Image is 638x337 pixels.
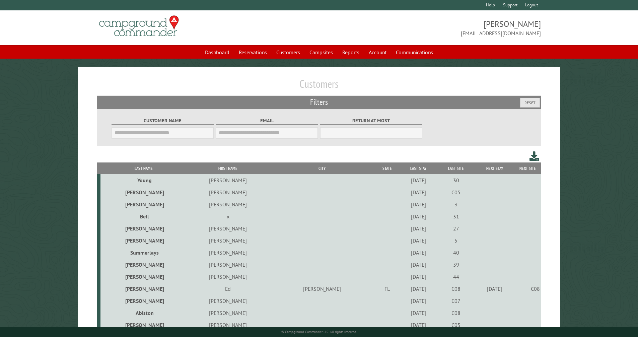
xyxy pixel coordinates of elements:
[375,162,400,174] th: State
[187,247,269,259] td: [PERSON_NAME]
[437,162,475,174] th: Last Site
[100,222,188,234] td: [PERSON_NAME]
[272,46,304,59] a: Customers
[112,117,214,125] label: Customer Name
[281,330,357,334] small: © Campground Commander LLC. All rights reserved.
[187,174,269,186] td: [PERSON_NAME]
[437,210,475,222] td: 31
[187,162,269,174] th: First Name
[187,222,269,234] td: [PERSON_NAME]
[437,319,475,331] td: C05
[437,259,475,271] td: 39
[437,271,475,283] td: 44
[201,46,233,59] a: Dashboard
[187,210,269,222] td: x
[319,18,541,37] span: [PERSON_NAME] [EMAIL_ADDRESS][DOMAIN_NAME]
[187,283,269,295] td: Ed
[401,237,436,244] div: [DATE]
[187,234,269,247] td: [PERSON_NAME]
[401,201,436,208] div: [DATE]
[437,198,475,210] td: 3
[305,46,337,59] a: Campsites
[187,307,269,319] td: [PERSON_NAME]
[187,271,269,283] td: [PERSON_NAME]
[401,285,436,292] div: [DATE]
[100,198,188,210] td: [PERSON_NAME]
[97,77,541,96] h1: Customers
[529,150,539,162] a: Download this customer list (.csv)
[365,46,391,59] a: Account
[401,249,436,256] div: [DATE]
[437,174,475,186] td: 30
[401,213,436,220] div: [DATE]
[100,174,188,186] td: Young
[338,46,363,59] a: Reports
[437,307,475,319] td: C08
[401,322,436,328] div: [DATE]
[235,46,271,59] a: Reservations
[100,259,188,271] td: [PERSON_NAME]
[100,283,188,295] td: [PERSON_NAME]
[375,283,400,295] td: FL
[97,96,541,109] h2: Filters
[100,307,188,319] td: Abiston
[187,186,269,198] td: [PERSON_NAME]
[401,225,436,232] div: [DATE]
[392,46,437,59] a: Communications
[100,210,188,222] td: Bell
[187,295,269,307] td: [PERSON_NAME]
[437,295,475,307] td: C07
[437,222,475,234] td: 27
[187,198,269,210] td: [PERSON_NAME]
[100,295,188,307] td: [PERSON_NAME]
[100,162,188,174] th: Last Name
[100,319,188,331] td: [PERSON_NAME]
[437,186,475,198] td: C05
[520,98,540,108] button: Reset
[100,234,188,247] td: [PERSON_NAME]
[475,162,514,174] th: Next Stay
[401,297,436,304] div: [DATE]
[187,319,269,331] td: [PERSON_NAME]
[100,271,188,283] td: [PERSON_NAME]
[187,259,269,271] td: [PERSON_NAME]
[514,162,541,174] th: Next Site
[401,261,436,268] div: [DATE]
[100,186,188,198] td: [PERSON_NAME]
[437,234,475,247] td: 5
[437,283,475,295] td: C08
[269,162,375,174] th: City
[400,162,438,174] th: Last Stay
[97,13,181,39] img: Campground Commander
[401,189,436,196] div: [DATE]
[401,273,436,280] div: [DATE]
[100,247,188,259] td: Summerlays
[216,117,318,125] label: Email
[514,283,541,295] td: C08
[269,283,375,295] td: [PERSON_NAME]
[437,247,475,259] td: 40
[476,285,513,292] div: [DATE]
[401,310,436,316] div: [DATE]
[401,177,436,184] div: [DATE]
[320,117,422,125] label: Return at most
